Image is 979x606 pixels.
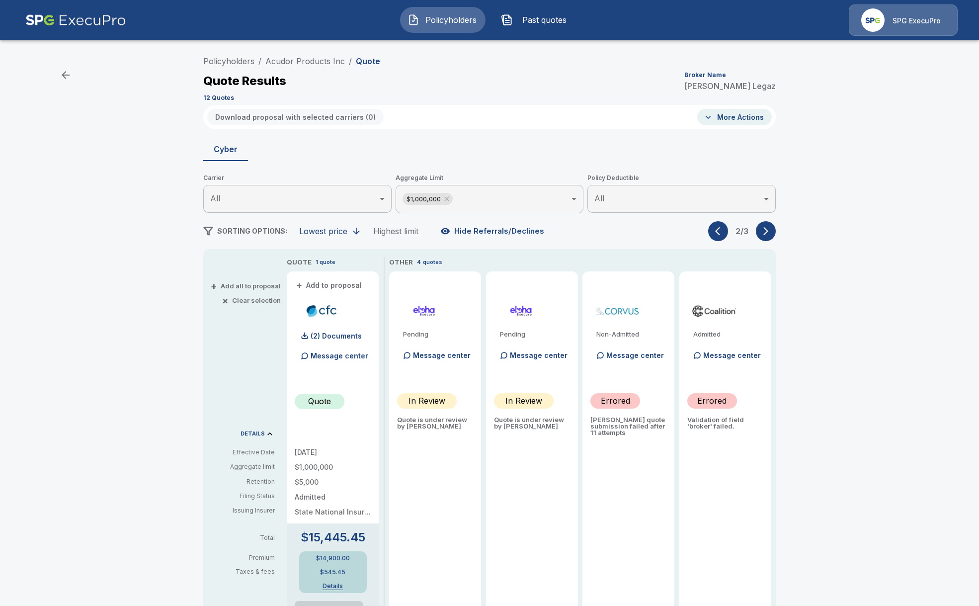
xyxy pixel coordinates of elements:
p: [DATE] [295,449,371,456]
p: [PERSON_NAME] Legaz [684,82,776,90]
p: In Review [505,395,542,407]
p: $1,000,000 [295,464,371,471]
p: Non-Admitted [596,331,666,338]
span: × [222,297,228,304]
p: Quote is under review by [PERSON_NAME] [397,417,473,430]
p: Message center [510,350,568,360]
p: $545.45 [320,569,345,575]
span: Policy Deductible [587,173,776,183]
p: Validation of field 'broker' failed. [687,417,763,430]
p: Pending [500,331,570,338]
p: Effective Date [211,448,275,457]
button: Hide Referrals/Declines [438,222,548,241]
span: + [211,283,217,289]
span: Aggregate Limit [396,173,584,183]
p: Quote Results [203,75,286,87]
p: DETAILS [241,431,265,436]
img: coalitioncyberadmitted [691,303,737,318]
p: $5,000 [295,479,371,486]
span: Past quotes [517,14,571,26]
p: quotes [423,258,442,266]
li: / [349,55,352,67]
button: Details [313,583,353,589]
p: Admitted [693,331,763,338]
span: SORTING OPTIONS: [217,227,287,235]
a: Policyholders [203,56,254,66]
span: All [594,193,604,203]
p: Retention [211,477,275,486]
p: Message center [311,350,368,361]
p: Aggregate limit [211,462,275,471]
li: / [258,55,261,67]
button: Policyholders IconPolicyholders [400,7,486,33]
p: Taxes & fees [211,569,283,575]
p: 2 / 3 [732,227,752,235]
img: Agency Icon [861,8,885,32]
p: Errored [601,395,630,407]
button: Cyber [203,137,248,161]
a: Acudor Products Inc [265,56,345,66]
span: Carrier [203,173,392,183]
p: Pending [403,331,473,338]
span: All [210,193,220,203]
span: $1,000,000 [403,193,445,205]
p: Filing Status [211,492,275,501]
img: corvuscybersurplus [594,303,641,318]
button: More Actions [697,109,772,125]
p: State National Insurance Company Inc. [295,509,371,516]
p: $15,445.45 [301,531,365,543]
p: Broker Name [684,72,726,78]
p: Quote is under review by [PERSON_NAME] [494,417,570,430]
p: Admitted [295,494,371,501]
button: +Add to proposal [295,280,364,291]
p: Premium [211,555,283,561]
p: 4 [417,258,421,266]
img: AA Logo [25,4,126,36]
p: Message center [703,350,761,360]
p: [PERSON_NAME] quote submission failed after 11 attempts [590,417,666,436]
p: 12 Quotes [203,95,234,101]
img: Policyholders Icon [408,14,419,26]
button: +Add all to proposal [213,283,281,289]
p: Issuing Insurer [211,506,275,515]
img: cfccyberadmitted [299,303,345,318]
p: 1 quote [316,258,335,266]
p: OTHER [389,258,413,267]
p: Quote [308,395,331,407]
p: Message center [413,350,471,360]
p: QUOTE [287,258,312,267]
img: elphacyberstandard [498,303,544,318]
p: Errored [697,395,727,407]
p: Message center [606,350,664,360]
p: SPG ExecuPro [893,16,941,26]
p: (2) Documents [311,333,362,340]
span: Policyholders [423,14,478,26]
span: + [296,282,302,289]
button: Past quotes IconPast quotes [493,7,579,33]
img: elphacyberenhanced [401,303,447,318]
img: Past quotes Icon [501,14,513,26]
p: Quote [356,57,380,65]
div: Highest limit [373,226,418,236]
nav: breadcrumb [203,55,380,67]
div: Lowest price [299,226,347,236]
div: $1,000,000 [403,193,453,205]
button: Download proposal with selected carriers (0) [207,109,384,125]
p: $14,900.00 [316,555,350,561]
p: Total [211,535,283,541]
button: ×Clear selection [224,297,281,304]
a: Agency IconSPG ExecuPro [849,4,958,36]
p: In Review [408,395,445,407]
